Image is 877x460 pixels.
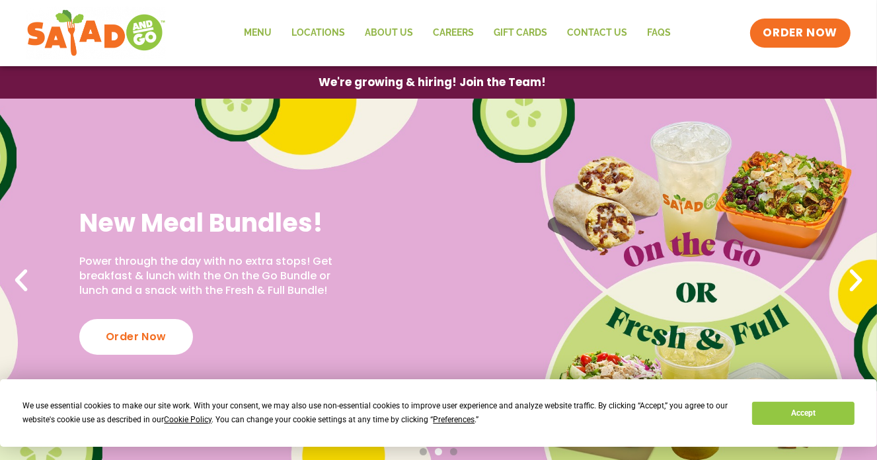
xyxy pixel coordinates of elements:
[22,399,736,427] div: We use essential cookies to make our site work. With your consent, we may also use non-essential ...
[79,319,193,355] div: Order Now
[319,77,547,88] span: We're growing & hiring! Join the Team!
[356,18,424,48] a: About Us
[841,266,870,295] div: Next slide
[235,18,681,48] nav: Menu
[763,25,837,41] span: ORDER NOW
[433,415,475,424] span: Preferences
[79,254,342,299] p: Power through the day with no extra stops! Get breakfast & lunch with the On the Go Bundle or lun...
[7,266,36,295] div: Previous slide
[435,448,442,455] span: Go to slide 2
[484,18,558,48] a: GIFT CARDS
[420,448,427,455] span: Go to slide 1
[235,18,282,48] a: Menu
[26,7,166,60] img: new-SAG-logo-768×292
[299,67,566,98] a: We're growing & hiring! Join the Team!
[450,448,457,455] span: Go to slide 3
[638,18,681,48] a: FAQs
[282,18,356,48] a: Locations
[424,18,484,48] a: Careers
[750,19,851,48] a: ORDER NOW
[752,402,854,425] button: Accept
[164,415,211,424] span: Cookie Policy
[79,207,342,239] h2: New Meal Bundles!
[558,18,638,48] a: Contact Us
